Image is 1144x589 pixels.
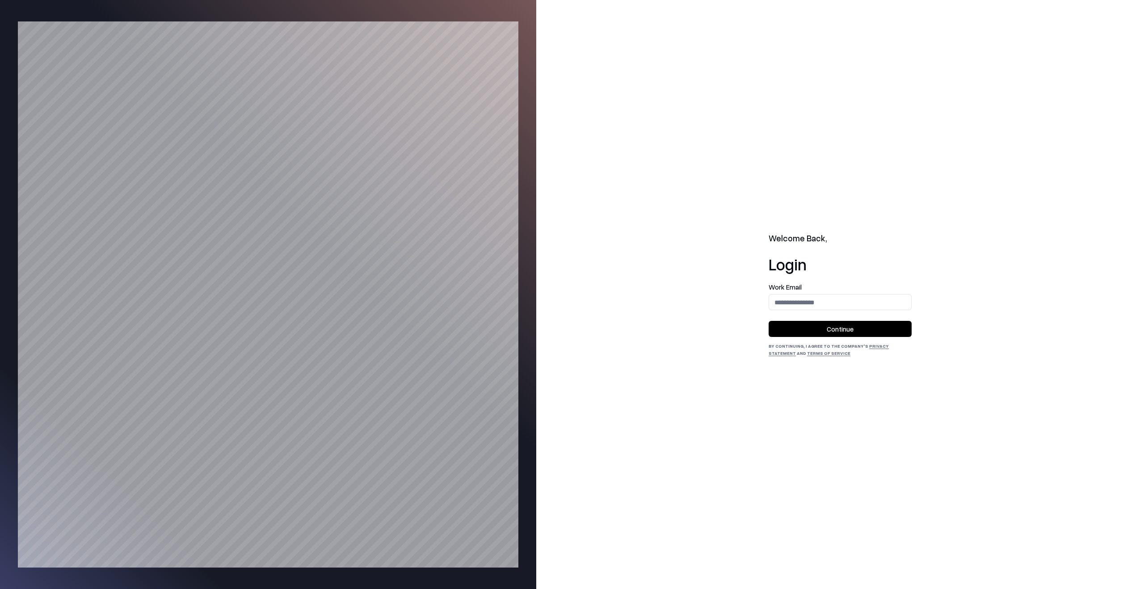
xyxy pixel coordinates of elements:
[769,284,912,290] label: Work Email
[769,321,912,337] button: Continue
[769,232,912,245] h2: Welcome Back,
[769,255,912,273] h1: Login
[807,350,850,356] a: Terms of Service
[769,342,912,357] div: By continuing, I agree to the Company's and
